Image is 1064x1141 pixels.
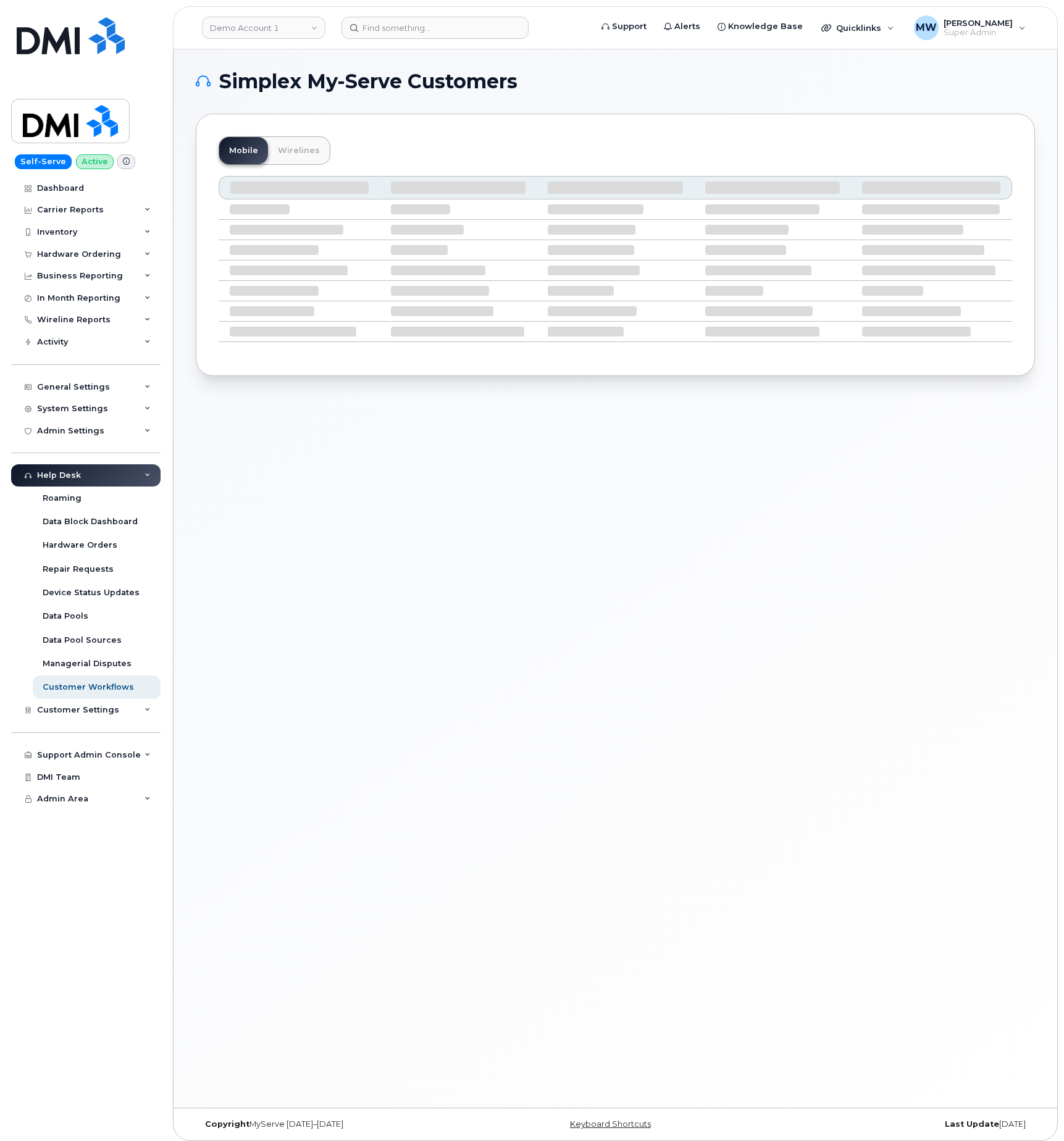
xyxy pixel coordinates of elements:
a: Mobile [219,137,268,164]
div: MyServe [DATE]–[DATE] [196,1119,475,1129]
strong: Copyright [205,1119,249,1129]
strong: Last Update [945,1119,999,1129]
a: Keyboard Shortcuts [570,1119,651,1129]
div: [DATE] [755,1119,1035,1129]
span: Simplex My-Serve Customers [219,72,517,91]
a: Wirelines [268,137,330,164]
